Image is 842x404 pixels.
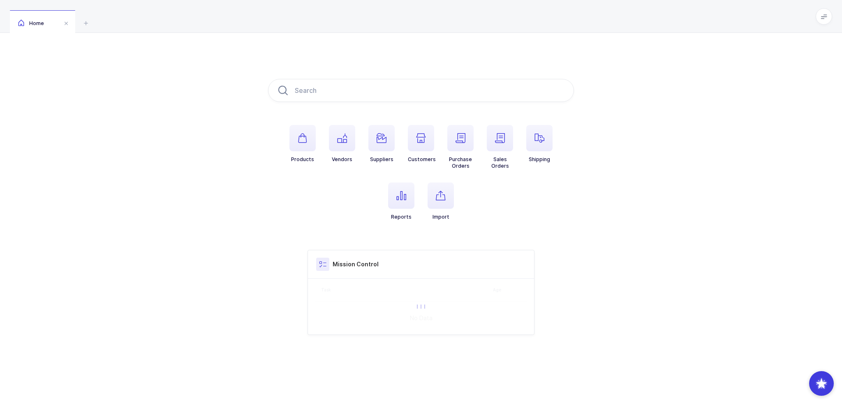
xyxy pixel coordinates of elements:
[526,125,553,163] button: Shipping
[368,125,395,163] button: Suppliers
[408,125,436,163] button: Customers
[388,182,414,220] button: Reports
[289,125,316,163] button: Products
[447,125,474,169] button: PurchaseOrders
[487,125,513,169] button: SalesOrders
[333,260,379,268] h3: Mission Control
[428,182,454,220] button: Import
[18,20,44,26] span: Home
[268,79,574,102] input: Search
[329,125,355,163] button: Vendors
